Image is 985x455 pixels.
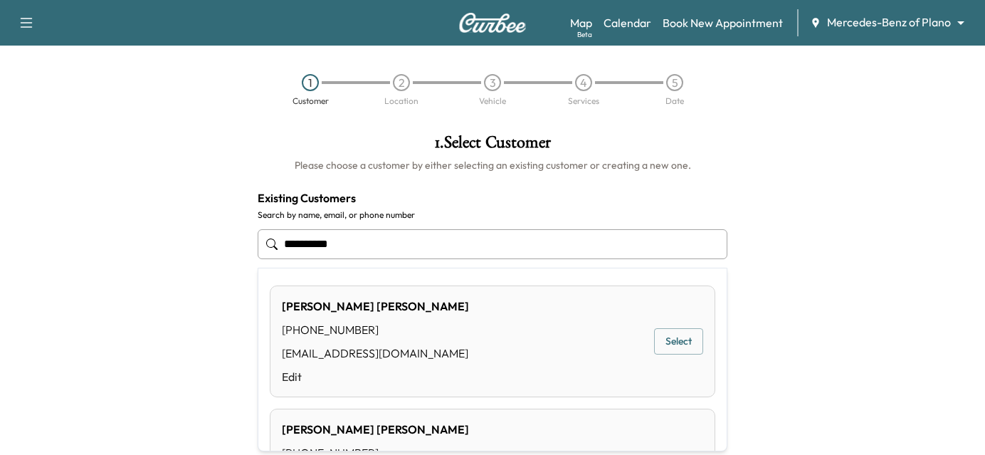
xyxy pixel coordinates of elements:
[570,14,592,31] a: MapBeta
[393,74,410,91] div: 2
[577,29,592,40] div: Beta
[654,328,703,355] button: Select
[302,74,319,91] div: 1
[575,74,592,91] div: 4
[666,74,683,91] div: 5
[479,97,506,105] div: Vehicle
[663,14,783,31] a: Book New Appointment
[258,209,727,221] label: Search by name, email, or phone number
[665,97,684,105] div: Date
[258,134,727,158] h1: 1 . Select Customer
[258,158,727,172] h6: Please choose a customer by either selecting an existing customer or creating a new one.
[282,421,469,438] div: [PERSON_NAME] [PERSON_NAME]
[282,345,469,362] div: [EMAIL_ADDRESS][DOMAIN_NAME]
[282,298,469,315] div: [PERSON_NAME] [PERSON_NAME]
[384,97,418,105] div: Location
[604,14,651,31] a: Calendar
[282,321,469,338] div: [PHONE_NUMBER]
[258,189,727,206] h4: Existing Customers
[282,368,469,385] a: Edit
[484,74,501,91] div: 3
[293,97,329,105] div: Customer
[568,97,599,105] div: Services
[458,13,527,33] img: Curbee Logo
[827,14,951,31] span: Mercedes-Benz of Plano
